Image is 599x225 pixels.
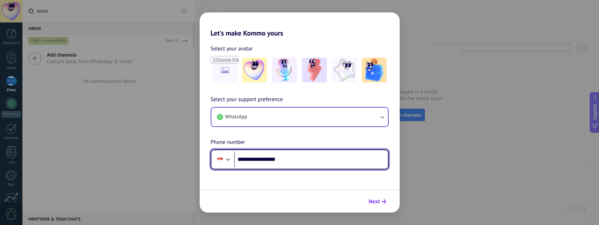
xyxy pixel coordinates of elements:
[225,114,247,120] span: WhatsApp
[332,58,357,82] img: -4.jpeg
[213,152,227,167] div: Indonesia: + 62
[211,95,283,104] span: Select your support preference
[211,108,388,126] button: WhatsApp
[369,199,380,204] span: Next
[366,196,389,207] button: Next
[242,58,267,82] img: -1.jpeg
[211,44,253,53] span: Select your avatar
[211,138,245,147] span: Phone number
[302,58,327,82] img: -3.jpeg
[272,58,297,82] img: -2.jpeg
[200,12,400,37] h2: Let's make Kommo yours
[362,58,387,82] img: -5.jpeg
